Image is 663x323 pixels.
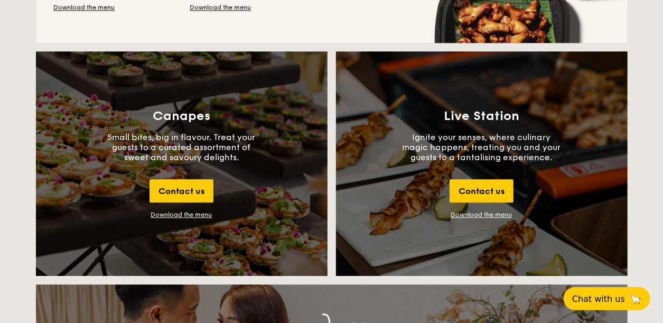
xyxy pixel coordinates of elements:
div: Contact us [150,179,213,202]
p: Small bites, big in flavour. Treat your guests to a curated assortment of sweet and savoury delig... [102,132,261,162]
span: 🦙 [629,293,642,305]
div: Contact us [450,179,513,202]
a: Download the menu [49,3,120,12]
span: Chat with us [572,294,625,304]
p: Ignite your senses, where culinary magic happens, treating you and your guests to a tantalising e... [403,132,561,162]
a: Download the menu [185,3,257,12]
div: Download the menu [151,211,212,218]
a: Download the menu [451,211,512,218]
h3: Live Station [444,109,519,124]
h3: Canapes [153,109,210,124]
button: Chat with us🦙 [564,287,650,310]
